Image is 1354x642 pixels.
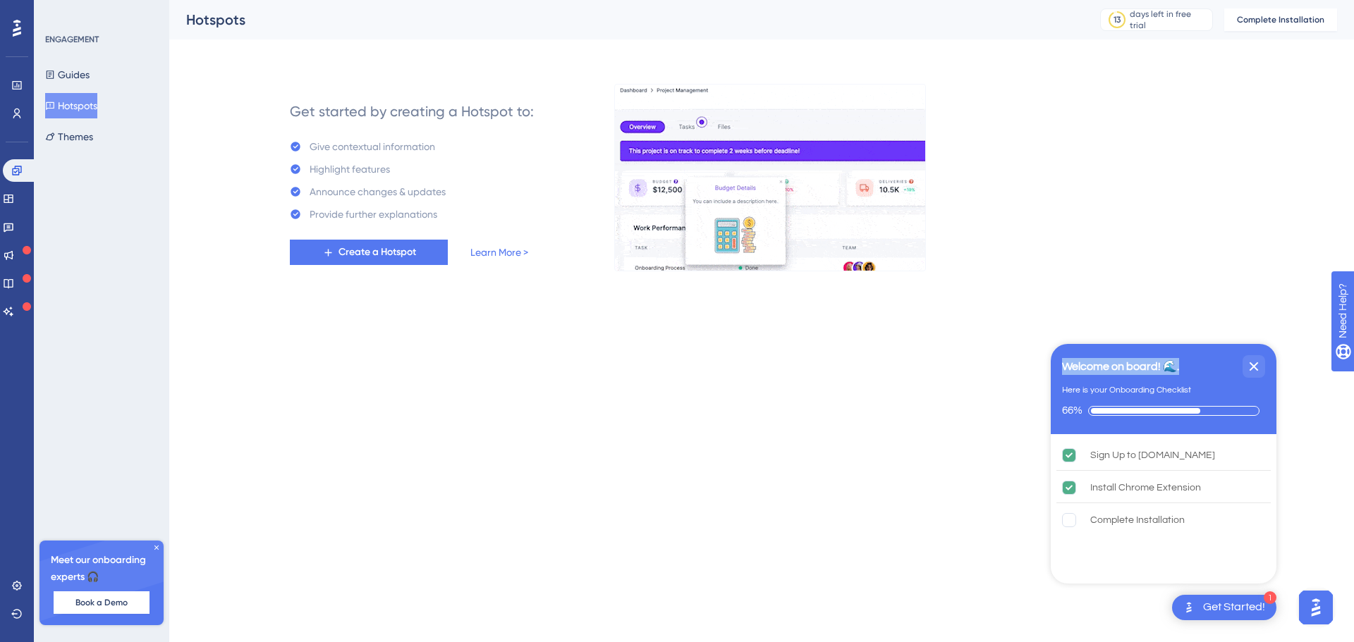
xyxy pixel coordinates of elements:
div: 66% [1062,405,1082,417]
div: Hotspots [186,10,1065,30]
div: Give contextual information [310,138,435,155]
span: Need Help? [33,4,88,20]
div: Provide further explanations [310,206,437,223]
iframe: UserGuiding AI Assistant Launcher [1295,586,1337,629]
div: ENGAGEMENT [45,34,99,45]
button: Create a Hotspot [290,240,448,265]
button: Themes [45,124,93,149]
div: 1 [1264,591,1276,604]
div: Checklist Container [1051,344,1276,584]
div: Install Chrome Extension [1090,479,1201,496]
div: Here is your Onboarding Checklist [1062,383,1191,397]
div: Sign Up to UserGuiding.com is complete. [1056,440,1271,471]
div: 13 [1114,14,1121,25]
div: Highlight features [310,161,390,178]
img: a956fa7fe1407719453ceabf94e6a685.gif [614,84,926,271]
div: Get started by creating a Hotspot to: [290,101,534,121]
button: Complete Installation [1224,8,1337,31]
div: Sign Up to [DOMAIN_NAME] [1090,447,1215,464]
button: Hotspots [45,93,97,118]
div: Announce changes & updates [310,183,446,200]
div: Complete Installation is incomplete. [1056,505,1271,536]
button: Guides [45,62,90,87]
div: Get Started! [1203,600,1265,615]
a: Learn More > [470,244,528,261]
span: Create a Hotspot [338,244,416,261]
div: Complete Installation [1090,512,1185,529]
div: Open Get Started! checklist, remaining modules: 1 [1172,595,1276,620]
button: Book a Demo [54,591,150,614]
img: launcher-image-alternative-text [1181,599,1197,616]
div: Checklist items [1051,434,1276,579]
div: days left in free trial [1130,8,1208,31]
span: Complete Installation [1237,14,1324,25]
div: Install Chrome Extension is complete. [1056,472,1271,503]
div: Checklist progress: 66% [1062,405,1265,417]
div: Close Checklist [1243,355,1265,378]
div: Welcome on board! 🌊. [1062,358,1179,375]
span: Book a Demo [75,597,128,608]
span: Meet our onboarding experts 🎧 [51,552,152,586]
